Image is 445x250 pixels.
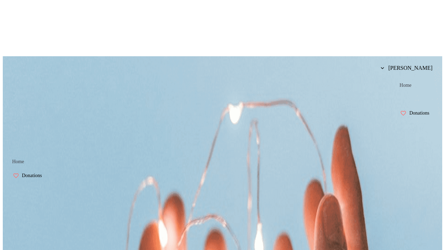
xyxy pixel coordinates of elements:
[394,78,416,92] a: Home
[409,110,429,116] span: Donations
[7,169,51,183] a: Donations
[388,65,432,71] span: [PERSON_NAME]
[399,83,411,88] span: Home
[12,159,24,165] span: Home
[394,106,438,120] a: Donations
[22,173,42,178] span: Donations
[375,61,438,75] button: [PERSON_NAME]
[7,155,29,169] a: Home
